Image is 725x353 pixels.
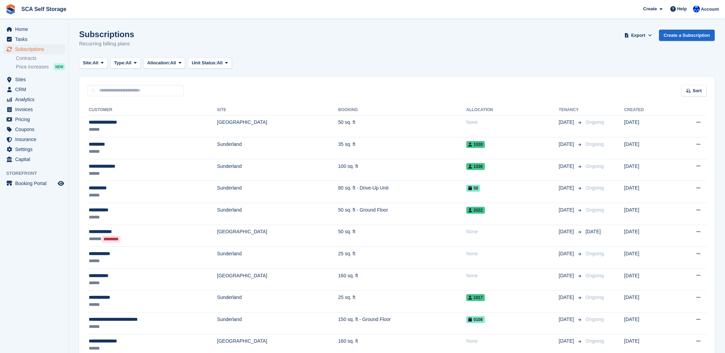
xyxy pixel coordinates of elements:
[338,225,466,247] td: 50 sq. ft
[15,34,56,44] span: Tasks
[15,95,56,104] span: Analytics
[586,338,604,344] span: Ongoing
[217,137,338,159] td: Sunderland
[3,115,65,124] a: menu
[466,119,559,126] div: None
[57,179,65,188] a: Preview store
[79,57,108,69] button: Site: All
[338,268,466,290] td: 160 sq. ft
[586,119,604,125] span: Ongoing
[559,105,583,116] th: Tenancy
[188,57,232,69] button: Unit Status: All
[217,290,338,312] td: Sunderland
[338,137,466,159] td: 35 sq. ft
[466,294,485,301] span: 1017
[217,312,338,334] td: Sunderland
[3,105,65,114] a: menu
[586,163,604,169] span: Ongoing
[3,154,65,164] a: menu
[466,185,480,192] span: 58
[147,60,170,66] span: Allocation:
[3,145,65,154] a: menu
[466,228,559,235] div: None
[643,6,657,12] span: Create
[559,294,575,301] span: [DATE]
[79,40,134,48] p: Recurring billing plans
[586,251,604,256] span: Ongoing
[586,229,601,234] span: [DATE]
[217,247,338,269] td: Sunderland
[624,290,672,312] td: [DATE]
[6,170,68,177] span: Storefront
[15,135,56,144] span: Insurance
[6,4,16,14] img: stora-icon-8386f47178a22dfd0bd8f6a31ec36ba5ce8667c1dd55bd0f319d3a0aa187defe.svg
[3,125,65,134] a: menu
[466,250,559,257] div: None
[143,57,185,69] button: Allocation: All
[466,338,559,345] div: None
[466,272,559,279] div: None
[338,312,466,334] td: 150 sq. ft - Ground Floor
[3,179,65,188] a: menu
[126,60,131,66] span: All
[559,228,575,235] span: [DATE]
[586,273,604,278] span: Ongoing
[217,268,338,290] td: [GEOGRAPHIC_DATA]
[624,159,672,181] td: [DATE]
[624,137,672,159] td: [DATE]
[170,60,176,66] span: All
[110,57,141,69] button: Type: All
[559,338,575,345] span: [DATE]
[3,44,65,54] a: menu
[3,34,65,44] a: menu
[701,6,719,13] span: Account
[15,24,56,34] span: Home
[338,105,466,116] th: Booking
[93,60,98,66] span: All
[677,6,687,12] span: Help
[631,32,645,39] span: Export
[559,250,575,257] span: [DATE]
[217,105,338,116] th: Site
[15,154,56,164] span: Capital
[586,295,604,300] span: Ongoing
[217,115,338,137] td: [GEOGRAPHIC_DATA]
[15,125,56,134] span: Coupons
[3,85,65,94] a: menu
[3,95,65,104] a: menu
[217,60,223,66] span: All
[16,64,49,70] span: Price increases
[623,30,653,41] button: Export
[559,119,575,126] span: [DATE]
[624,247,672,269] td: [DATE]
[466,163,485,170] span: 1336
[15,105,56,114] span: Invoices
[338,247,466,269] td: 25 sq. ft
[559,272,575,279] span: [DATE]
[559,141,575,148] span: [DATE]
[586,207,604,213] span: Ongoing
[15,75,56,84] span: Sites
[693,6,700,12] img: Kelly Neesham
[3,135,65,144] a: menu
[114,60,126,66] span: Type:
[15,85,56,94] span: CRM
[338,115,466,137] td: 50 sq. ft
[624,225,672,247] td: [DATE]
[624,105,672,116] th: Created
[217,203,338,225] td: Sunderland
[79,30,134,39] h1: Subscriptions
[338,159,466,181] td: 100 sq. ft
[15,179,56,188] span: Booking Portal
[16,55,65,62] a: Contracts
[3,75,65,84] a: menu
[624,203,672,225] td: [DATE]
[559,163,575,170] span: [DATE]
[15,115,56,124] span: Pricing
[15,145,56,154] span: Settings
[586,185,604,191] span: Ongoing
[559,184,575,192] span: [DATE]
[54,63,65,70] div: NEW
[16,63,65,71] a: Price increases NEW
[624,115,672,137] td: [DATE]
